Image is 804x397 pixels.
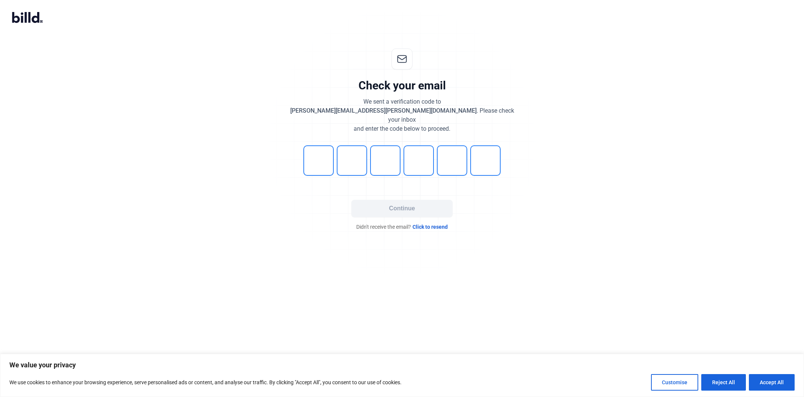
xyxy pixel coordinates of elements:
[358,78,446,93] div: Check your email
[290,107,477,114] span: [PERSON_NAME][EMAIL_ADDRESS][PERSON_NAME][DOMAIN_NAME]
[749,374,795,391] button: Accept All
[9,378,402,387] p: We use cookies to enhance your browsing experience, serve personalised ads or content, and analys...
[289,223,514,231] div: Didn't receive the email?
[651,374,698,391] button: Customise
[351,200,453,217] button: Continue
[289,97,514,133] div: We sent a verification code to . Please check your inbox and enter the code below to proceed.
[412,223,448,231] span: Click to resend
[701,374,746,391] button: Reject All
[9,361,795,370] p: We value your privacy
